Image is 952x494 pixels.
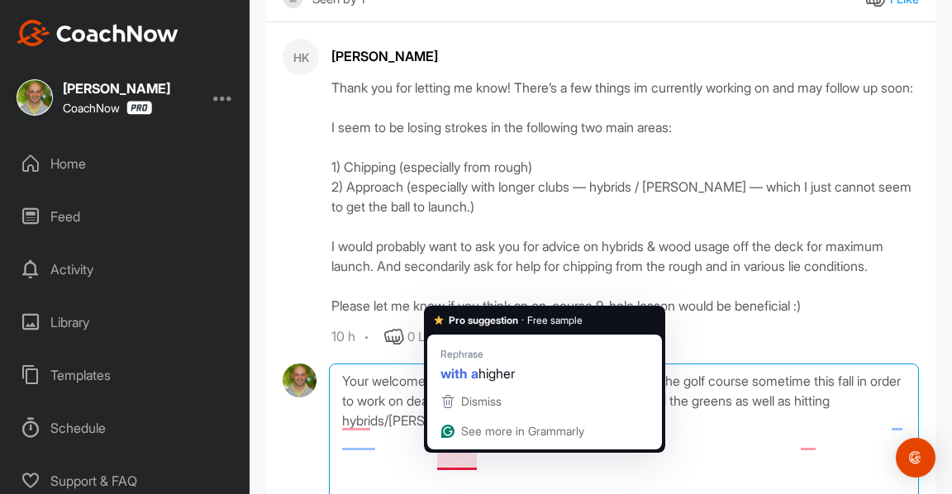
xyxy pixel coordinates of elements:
div: Activity [9,249,242,290]
div: [PERSON_NAME] [63,82,170,95]
div: 10 h [331,329,355,345]
div: Templates [9,354,242,396]
div: CoachNow [63,101,152,115]
div: Home [9,143,242,184]
div: Library [9,302,242,343]
div: [PERSON_NAME] [331,46,919,66]
img: CoachNow Pro [126,101,152,115]
img: square_4c9f37827d8915613b4303f85726f6bc.jpg [17,79,53,116]
div: Feed [9,196,242,237]
img: CoachNow [17,20,178,46]
div: HK [283,39,319,75]
div: Open Intercom Messenger [896,438,935,477]
div: Thank you for letting me know! There’s a few things im currently working on and may follow up soo... [331,78,919,316]
div: Schedule [9,407,242,449]
div: 0 Likes [407,328,446,347]
img: avatar [283,363,317,397]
